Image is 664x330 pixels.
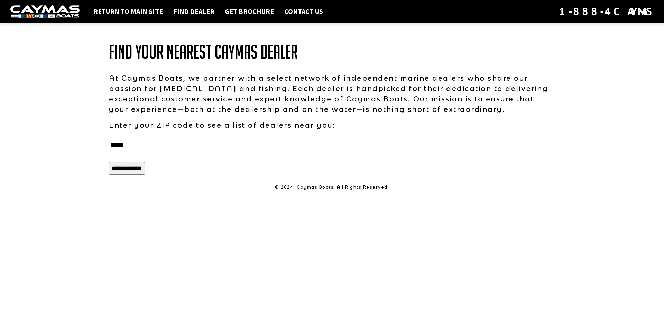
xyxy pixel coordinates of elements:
[281,7,326,16] a: Contact Us
[170,7,218,16] a: Find Dealer
[109,120,555,130] p: Enter your ZIP code to see a list of dealers near you:
[221,7,277,16] a: Get Brochure
[10,5,80,18] img: white-logo-c9c8dbefe5ff5ceceb0f0178aa75bf4bb51f6bca0971e226c86eb53dfe498488.png
[90,7,166,16] a: Return to main site
[559,4,654,19] div: 1-888-4CAYMAS
[109,42,555,62] h1: Find Your Nearest Caymas Dealer
[109,184,555,190] p: © 2024. Caymas Boats. All Rights Reserved.
[109,73,555,114] p: At Caymas Boats, we partner with a select network of independent marine dealers who share our pas...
